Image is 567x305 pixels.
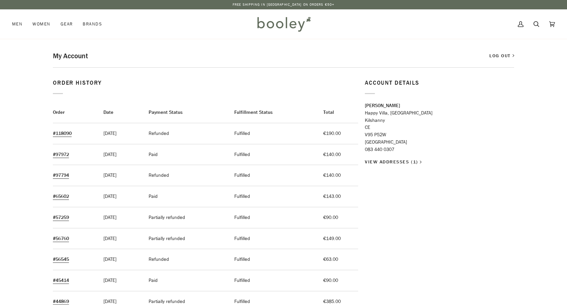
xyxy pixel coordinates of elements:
td: Partially refunded [142,207,228,228]
td: Fulfilled [228,270,317,291]
a: #56545 [53,256,69,262]
a: Log out [489,52,514,59]
a: Brands [78,9,107,39]
img: Booley [254,14,313,34]
td: Fulfilled [228,123,317,144]
td: Paid [142,186,228,207]
a: #97794 [53,172,69,178]
td: Fulfilled [228,186,317,207]
a: Men [12,9,27,39]
td: €63.00 [317,249,358,270]
p: Account Details [365,79,514,94]
a: #45414 [53,277,69,284]
td: Fulfilled [228,249,317,270]
td: €140.00 [317,165,358,186]
td: €190.00 [317,123,358,144]
td: Fulfilled [228,207,317,228]
p: Happy Villa, [GEOGRAPHIC_DATA] Kilshanny CE V95 P52W [GEOGRAPHIC_DATA] 083 440 0307 [365,102,514,153]
a: Gear [56,9,78,39]
td: Partially refunded [142,228,228,249]
td: Paid [142,144,228,165]
td: [DATE] [97,123,142,144]
td: €140.00 [317,144,358,165]
td: €143.00 [317,186,358,207]
a: #118090 [53,130,72,137]
td: Refunded [142,165,228,186]
a: View Addresses (1) [365,158,421,165]
td: Paid [142,270,228,291]
td: [DATE] [97,186,142,207]
th: Total [317,102,358,123]
span: Gear [61,21,73,27]
th: Payment Status [142,102,228,123]
th: Date [97,102,142,123]
p: Free Shipping in [GEOGRAPHIC_DATA] on Orders €50+ [233,2,334,7]
td: [DATE] [97,249,142,270]
td: [DATE] [97,144,142,165]
span: Women [32,21,50,27]
a: #44869 [53,298,69,305]
a: #65602 [53,193,69,200]
td: [DATE] [97,270,142,291]
a: Women [27,9,55,39]
td: Fulfilled [228,165,317,186]
td: Fulfilled [228,144,317,165]
span: Brands [83,21,102,27]
span: Men [12,21,22,27]
td: Refunded [142,123,228,144]
td: €149.00 [317,228,358,249]
a: #97972 [53,151,69,158]
th: Fulfillment Status [228,102,317,123]
td: Fulfilled [228,228,317,249]
strong: [PERSON_NAME] [365,102,400,109]
td: [DATE] [97,207,142,228]
h1: My Account [53,51,324,61]
td: €90.00 [317,270,358,291]
th: Order [53,102,97,123]
td: [DATE] [97,165,142,186]
td: Refunded [142,249,228,270]
a: #56760 [53,235,69,242]
td: [DATE] [97,228,142,249]
p: Order History [53,79,358,94]
td: €90.00 [317,207,358,228]
a: #57259 [53,214,69,221]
